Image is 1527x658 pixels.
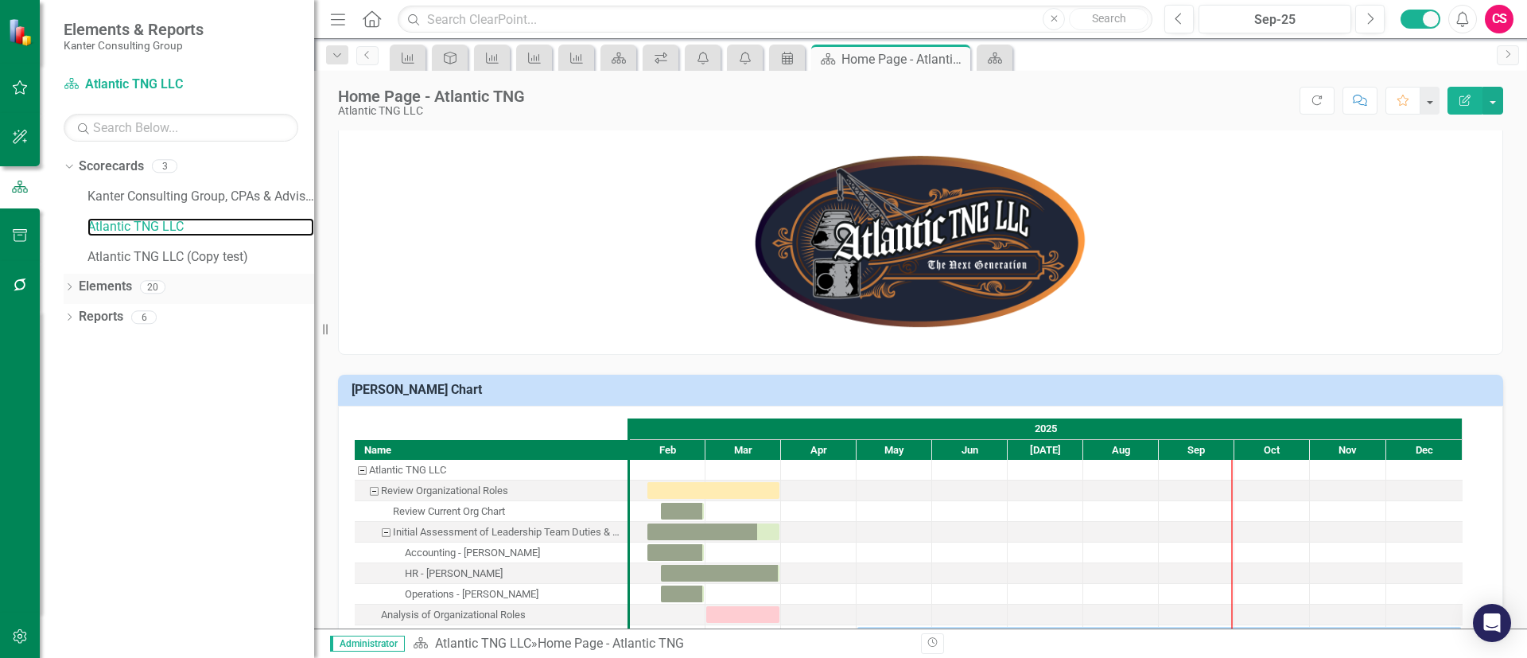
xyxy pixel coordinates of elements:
div: Open Intercom Messenger [1473,604,1511,642]
input: Search Below... [64,114,298,142]
div: Task: Start date: 2025-02-12 End date: 2025-02-28 [355,584,628,605]
div: Analysis of Organizational Roles [381,605,526,625]
div: Jul [1008,440,1083,461]
div: Review Current Org Chart [393,501,505,522]
div: Jun [932,440,1008,461]
div: Home Page - Atlantic TNG [841,49,966,69]
div: Review Organizational Roles [381,481,508,501]
div: Apr [781,440,857,461]
div: Sep-25 [1204,10,1346,29]
div: Task: Atlantic TNG LLC Start date: 2025-02-07 End date: 2025-02-08 [355,460,628,481]
div: Task: Start date: 2025-02-07 End date: 2025-03-31 [355,481,628,501]
div: Atlantic TNG LLC [338,105,525,117]
div: Feb [630,440,705,461]
div: HR - [PERSON_NAME] [405,563,503,584]
div: Initial Assessment of Leadership Team Duties & Responsibilities [355,522,628,543]
div: Task: Start date: 2025-02-12 End date: 2025-03-31 [355,563,628,584]
div: Accounting - [PERSON_NAME] [405,543,540,563]
a: Atlantic TNG LLC [435,636,531,651]
div: Nov [1310,440,1386,461]
div: Initial Assessment of Leadership Team Duties & Responsibilities [393,522,623,543]
span: Administrator [330,636,405,652]
a: Atlantic TNG LLC [87,218,314,236]
div: Identify Target Markets [381,625,486,646]
small: Kanter Consulting Group [64,39,204,52]
div: Accounting - Lia Ditcher [355,543,628,563]
a: Kanter Consulting Group, CPAs & Advisors [87,188,314,206]
div: Analysis of Organizational Roles [355,605,628,625]
a: Elements [79,278,132,296]
div: Operations - Diana Gisson [355,584,628,605]
div: 6 [131,310,157,324]
div: Sep [1159,440,1234,461]
div: Task: Start date: 2025-02-07 End date: 2025-03-31 [647,524,779,540]
div: Task: Start date: 2025-02-12 End date: 2025-02-28 [661,503,704,520]
div: Task: Start date: 2025-02-12 End date: 2025-02-28 [355,501,628,522]
div: Task: Start date: 2025-02-07 End date: 2025-02-28 [647,544,704,561]
a: Scorecards [79,158,144,176]
div: » [413,635,909,653]
img: Atlantic TNG - The Next Generation [753,154,1088,329]
div: Task: Start date: 2025-02-07 End date: 2025-02-28 [355,543,628,563]
div: HR - Kevin Blake [355,563,628,584]
span: Search [1092,12,1126,25]
a: Atlantic TNG LLC [64,76,262,94]
div: Aug [1083,440,1159,461]
div: Atlantic TNG LLC [355,460,628,481]
div: 20 [140,280,165,294]
div: 3 [152,160,177,173]
div: Identify Target Markets [355,625,628,646]
h3: [PERSON_NAME] Chart [352,383,1495,397]
div: Home Page - Atlantic TNG [338,88,525,105]
span: Elements & Reports [64,20,204,39]
div: Oct [1234,440,1310,461]
div: Task: Start date: 2025-05-01 End date: 2025-12-31 [857,627,1461,644]
button: Search [1069,8,1148,30]
img: ClearPoint Strategy [8,18,36,45]
input: Search ClearPoint... [398,6,1152,33]
div: Mar [705,440,781,461]
div: 2025 [630,419,1463,439]
div: Atlantic TNG LLC [369,460,446,481]
div: Review Current Org Chart [355,501,628,522]
button: Sep-25 [1199,5,1351,33]
div: Task: Start date: 2025-02-07 End date: 2025-03-31 [355,522,628,543]
div: Dec [1386,440,1463,461]
div: Home Page - Atlantic TNG [538,636,684,651]
a: Atlantic TNG LLC (Copy test) [87,248,314,267]
div: Task: Start date: 2025-02-07 End date: 2025-03-31 [647,482,779,499]
div: Task: Start date: 2025-05-01 End date: 2025-12-31 [355,625,628,646]
div: Task: Start date: 2025-02-12 End date: 2025-02-28 [661,586,704,602]
a: Reports [79,308,123,326]
button: CS [1485,5,1513,33]
div: May [857,440,932,461]
div: Task: Start date: 2025-02-12 End date: 2025-03-31 [661,565,779,582]
div: Operations - [PERSON_NAME] [405,584,538,605]
div: Review Organizational Roles [355,481,628,501]
div: Task: Start date: 2025-03-01 End date: 2025-03-31 [355,605,628,625]
div: Name [355,440,628,460]
div: Task: Start date: 2025-03-01 End date: 2025-03-31 [706,606,779,623]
